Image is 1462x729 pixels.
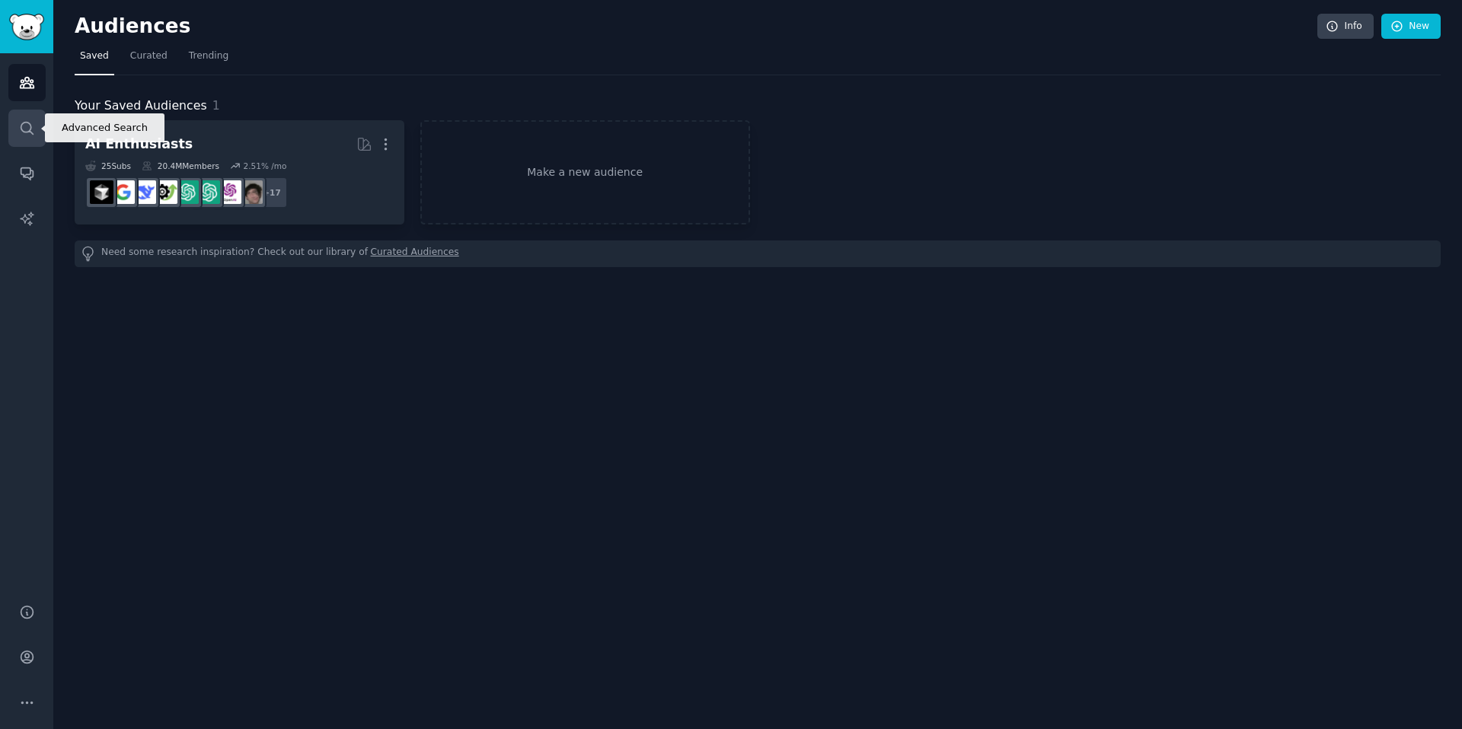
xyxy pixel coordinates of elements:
[80,49,109,63] span: Saved
[184,44,234,75] a: Trending
[1317,14,1374,40] a: Info
[75,44,114,75] a: Saved
[90,180,113,204] img: cursor
[218,180,241,204] img: OpenAIDev
[75,120,404,224] a: AI Enthusiasts25Subs20.4MMembers2.51% /mo+17ArtificalIntelligenceOpenAIDevchatgpt_prompts_chatgpt...
[85,161,131,171] div: 25 Sub s
[189,49,228,63] span: Trending
[142,161,219,171] div: 20.4M Members
[243,161,286,171] div: 2.51 % /mo
[256,177,288,209] div: + 17
[75,240,1441,267] div: Need some research inspiration? Check out our library of
[132,180,156,204] img: DeepSeek
[9,14,44,40] img: GummySearch logo
[85,135,193,154] div: AI Enthusiasts
[75,97,207,116] span: Your Saved Audiences
[130,49,168,63] span: Curated
[75,14,1317,39] h2: Audiences
[111,180,135,204] img: GoogleGeminiAI
[175,180,199,204] img: chatgpt_promptDesign
[154,180,177,204] img: AItoolsCatalog
[196,180,220,204] img: chatgpt_prompts_
[239,180,263,204] img: ArtificalIntelligence
[125,44,173,75] a: Curated
[212,98,220,113] span: 1
[1381,14,1441,40] a: New
[371,246,459,262] a: Curated Audiences
[420,120,750,224] a: Make a new audience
